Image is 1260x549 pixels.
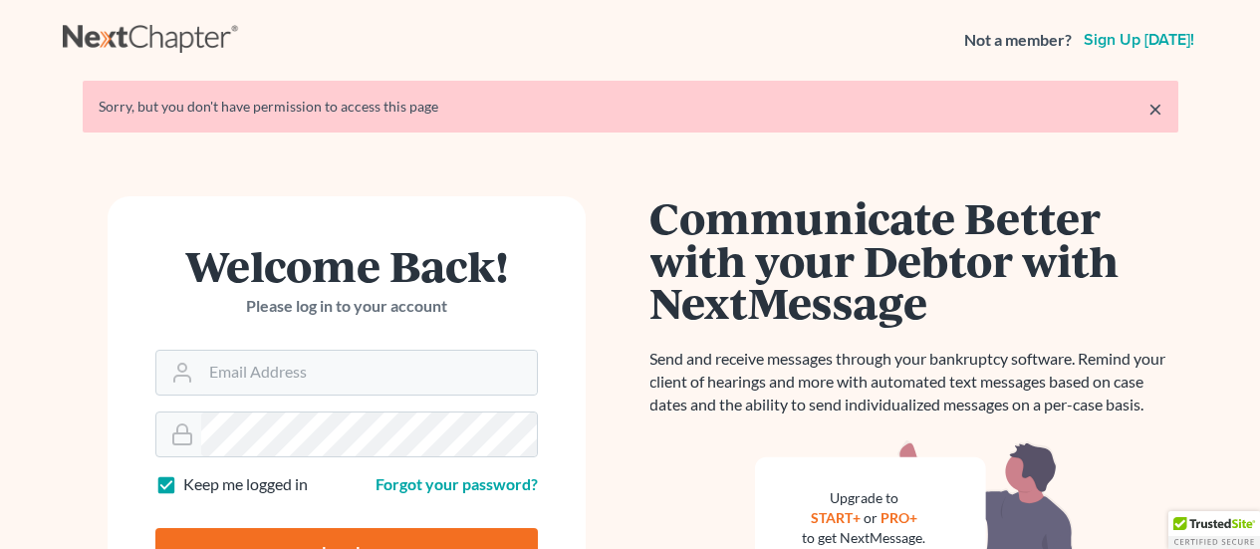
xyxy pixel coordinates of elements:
[803,488,926,508] div: Upgrade to
[201,351,537,395] input: Email Address
[155,295,538,318] p: Please log in to your account
[1148,97,1162,121] a: ×
[650,196,1178,324] h1: Communicate Better with your Debtor with NextMessage
[183,473,308,496] label: Keep me logged in
[811,509,861,526] a: START+
[1080,32,1198,48] a: Sign up [DATE]!
[155,244,538,287] h1: Welcome Back!
[881,509,917,526] a: PRO+
[650,348,1178,416] p: Send and receive messages through your bankruptcy software. Remind your client of hearings and mo...
[376,474,538,493] a: Forgot your password?
[1168,511,1260,549] div: TrustedSite Certified
[864,509,878,526] span: or
[964,29,1072,52] strong: Not a member?
[803,528,926,548] div: to get NextMessage.
[99,97,1162,117] div: Sorry, but you don't have permission to access this page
